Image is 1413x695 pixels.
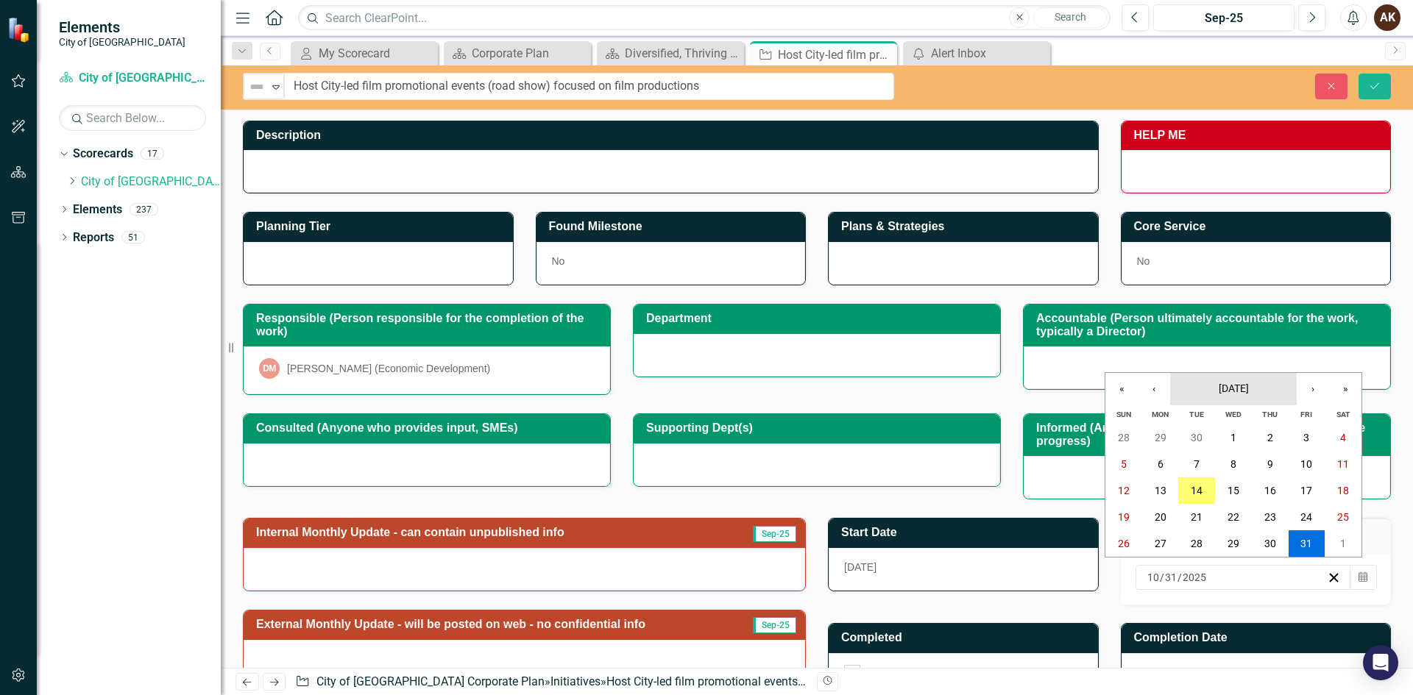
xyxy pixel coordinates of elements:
[298,5,1111,31] input: Search ClearPoint...
[1158,10,1289,27] div: Sep-25
[646,312,993,325] h3: Department
[606,674,1066,688] div: Host City-led film promotional events (road show) focused on film productions (Q2 2026)
[1191,511,1203,523] abbr: October 21, 2025
[841,220,1091,233] h3: Plans & Strategies
[1300,511,1312,523] abbr: October 24, 2025
[1325,477,1361,504] button: October 18, 2025
[844,561,877,573] span: [DATE]
[550,674,601,688] a: Initiatives
[1164,570,1177,585] input: dd
[1105,424,1142,451] button: September 28, 2025
[121,231,145,243] div: 51
[549,220,798,233] h3: Found Milestone
[1105,373,1138,405] button: «
[841,526,1091,539] h3: Start Date
[316,674,545,688] a: City of [GEOGRAPHIC_DATA] Corporate Plan
[841,631,1091,644] h3: Completed
[1289,530,1325,557] button: October 31, 2025
[1325,504,1361,530] button: October 25, 2025
[130,203,158,215] div: 237
[1300,458,1312,470] abbr: October 10, 2025
[1215,451,1252,477] button: October 8, 2025
[1055,11,1086,23] span: Search
[259,358,280,379] div: DM
[7,17,33,43] img: ClearPoint Strategy
[1289,451,1325,477] button: October 10, 2025
[1228,485,1239,496] abbr: October 15, 2025
[1252,451,1289,477] button: October 9, 2025
[1264,485,1276,496] abbr: October 16, 2025
[294,44,434,63] a: My Scorecard
[1118,511,1130,523] abbr: October 19, 2025
[1105,504,1142,530] button: October 19, 2025
[319,44,434,63] div: My Scorecard
[1191,432,1203,443] abbr: September 30, 2025
[1118,432,1130,443] abbr: September 28, 2025
[1267,458,1273,470] abbr: October 9, 2025
[1142,424,1179,451] button: September 29, 2025
[1303,432,1309,443] abbr: October 3, 2025
[778,46,893,64] div: Host City-led film promotional events (road show) focused on film productions (Q2 2026)
[447,44,587,63] a: Corporate Plan
[1177,571,1182,584] span: /
[1116,410,1131,419] abbr: Sunday
[256,526,729,539] h3: Internal Monthly Update - can contain unpublished info
[1289,424,1325,451] button: October 3, 2025
[1178,477,1215,504] button: October 14, 2025
[1147,570,1160,585] input: mm
[1340,432,1346,443] abbr: October 4, 2025
[1337,458,1349,470] abbr: October 11, 2025
[1191,538,1203,549] abbr: October 28, 2025
[1215,424,1252,451] button: October 1, 2025
[141,148,164,160] div: 17
[907,44,1047,63] a: Alert Inbox
[1374,4,1400,31] button: AK
[1336,410,1350,419] abbr: Saturday
[1264,511,1276,523] abbr: October 23, 2025
[1178,424,1215,451] button: September 30, 2025
[59,36,185,48] small: City of [GEOGRAPHIC_DATA]
[1189,410,1204,419] abbr: Tuesday
[1252,530,1289,557] button: October 30, 2025
[256,220,506,233] h3: Planning Tier
[1325,424,1361,451] button: October 4, 2025
[1152,410,1169,419] abbr: Monday
[59,105,206,131] input: Search Below...
[248,78,266,96] img: Not Defined
[1134,129,1384,142] h3: HELP ME
[1178,530,1215,557] button: October 28, 2025
[256,312,603,338] h3: Responsible (Person responsible for the completion of the work)
[1215,530,1252,557] button: October 29, 2025
[59,70,206,87] a: City of [GEOGRAPHIC_DATA] Corporate Plan
[1194,458,1200,470] abbr: October 7, 2025
[753,617,796,633] span: Sep-25
[1137,255,1150,267] span: No
[1142,477,1179,504] button: October 13, 2025
[1225,410,1242,419] abbr: Wednesday
[1340,538,1346,549] abbr: November 1, 2025
[472,44,587,63] div: Corporate Plan
[287,361,490,376] div: [PERSON_NAME] (Economic Development)
[1105,477,1142,504] button: October 12, 2025
[1158,458,1164,470] abbr: October 6, 2025
[1105,451,1142,477] button: October 5, 2025
[1300,485,1312,496] abbr: October 17, 2025
[1134,220,1384,233] h3: Core Service
[1337,511,1349,523] abbr: October 25, 2025
[1134,631,1384,644] h3: Completion Date
[1264,538,1276,549] abbr: October 30, 2025
[284,73,894,100] input: This field is required
[1219,382,1249,394] span: [DATE]
[256,618,742,631] h3: External Monthly Update - will be posted on web - no confidential info
[552,255,565,267] span: No
[295,674,806,691] div: » »
[1118,485,1130,496] abbr: October 12, 2025
[1155,432,1166,443] abbr: September 29, 2025
[1138,373,1170,405] button: ‹
[1252,424,1289,451] button: October 2, 2025
[1160,571,1164,584] span: /
[59,18,185,36] span: Elements
[1142,504,1179,530] button: October 20, 2025
[1178,504,1215,530] button: October 21, 2025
